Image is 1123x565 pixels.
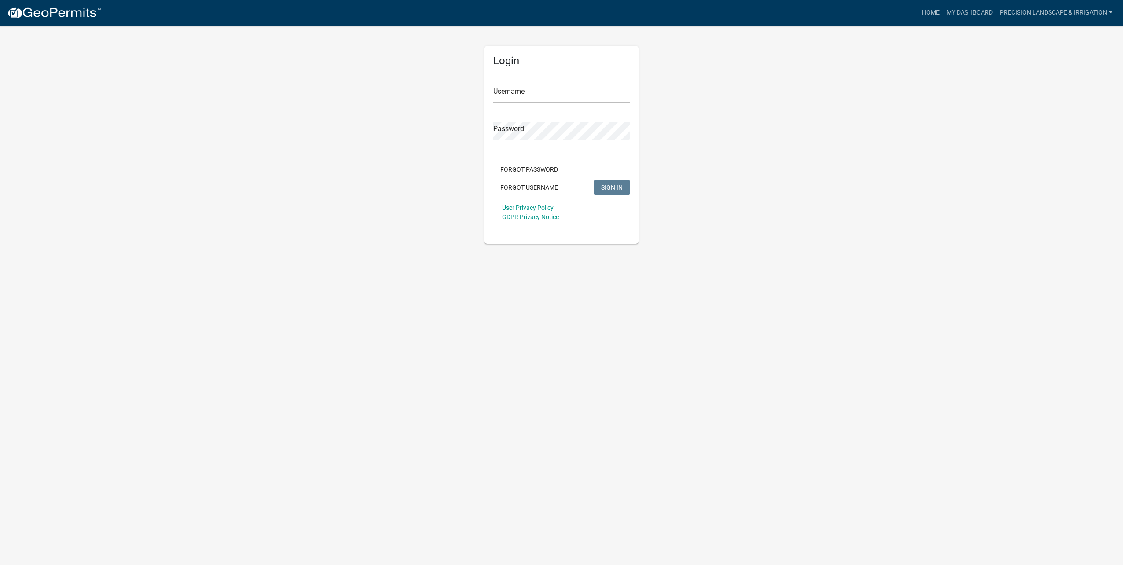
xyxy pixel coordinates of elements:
span: SIGN IN [601,183,623,191]
button: Forgot Username [493,180,565,195]
a: Precision Landscape & Irrigation [996,4,1116,21]
a: Home [918,4,943,21]
button: SIGN IN [594,180,630,195]
button: Forgot Password [493,161,565,177]
a: GDPR Privacy Notice [502,213,559,220]
h5: Login [493,55,630,67]
a: User Privacy Policy [502,204,554,211]
a: My Dashboard [943,4,996,21]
